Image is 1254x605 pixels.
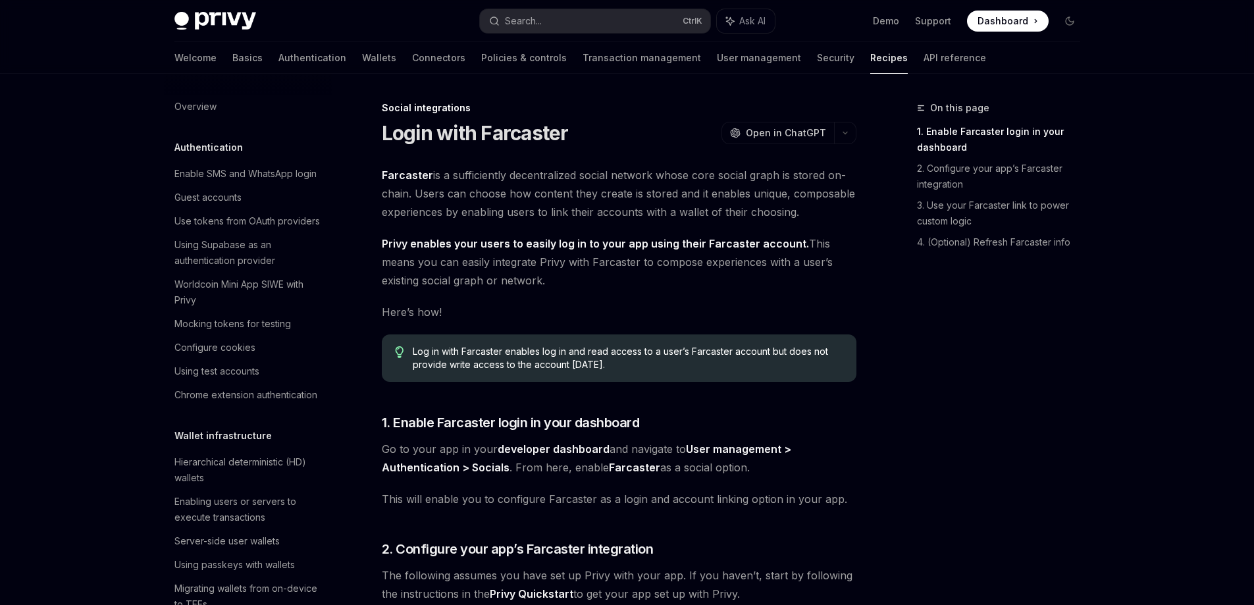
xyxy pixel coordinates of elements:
a: API reference [924,42,986,74]
span: Log in with Farcaster enables log in and read access to a user’s Farcaster account but does not p... [413,345,843,371]
a: Authentication [278,42,346,74]
a: Transaction management [583,42,701,74]
span: 1. Enable Farcaster login in your dashboard [382,413,640,432]
span: The following assumes you have set up Privy with your app. If you haven’t, start by following the... [382,566,856,603]
a: Wallets [362,42,396,74]
div: Enabling users or servers to execute transactions [174,494,325,525]
h5: Authentication [174,140,243,155]
span: is a sufficiently decentralized social network whose core social graph is stored on-chain. Users ... [382,166,856,221]
a: Connectors [412,42,465,74]
span: Go to your app in your and navigate to . From here, enable as a social option. [382,440,856,477]
h5: Wallet infrastructure [174,428,272,444]
a: Security [817,42,854,74]
button: Search...CtrlK [480,9,710,33]
div: Use tokens from OAuth providers [174,213,320,229]
span: This will enable you to configure Farcaster as a login and account linking option in your app. [382,490,856,508]
div: Server-side user wallets [174,533,280,549]
a: Recipes [870,42,908,74]
a: Using Supabase as an authentication provider [164,233,332,273]
strong: Farcaster [609,461,660,474]
span: Ask AI [739,14,766,28]
a: Overview [164,95,332,118]
a: 1. Enable Farcaster login in your dashboard [917,121,1091,158]
a: 4. (Optional) Refresh Farcaster info [917,232,1091,253]
a: Server-side user wallets [164,529,332,553]
a: Guest accounts [164,186,332,209]
a: 3. Use your Farcaster link to power custom logic [917,195,1091,232]
div: Guest accounts [174,190,242,205]
a: Demo [873,14,899,28]
a: Policies & controls [481,42,567,74]
a: Using passkeys with wallets [164,553,332,577]
a: Hierarchical deterministic (HD) wallets [164,450,332,490]
a: Configure cookies [164,336,332,359]
svg: Tip [395,346,404,358]
div: Hierarchical deterministic (HD) wallets [174,454,325,486]
a: Chrome extension authentication [164,383,332,407]
div: Search... [505,13,542,29]
a: Using test accounts [164,359,332,383]
div: Using test accounts [174,363,259,379]
span: On this page [930,100,989,116]
span: Dashboard [978,14,1028,28]
button: Ask AI [717,9,775,33]
strong: Privy enables your users to easily log in to your app using their Farcaster account. [382,237,809,250]
a: Privy Quickstart [490,587,573,601]
div: Overview [174,99,217,115]
button: Open in ChatGPT [721,122,834,144]
div: Social integrations [382,101,856,115]
a: Basics [232,42,263,74]
a: Worldcoin Mini App SIWE with Privy [164,273,332,312]
a: Enabling users or servers to execute transactions [164,490,332,529]
a: Enable SMS and WhatsApp login [164,162,332,186]
span: Ctrl K [683,16,702,26]
div: Mocking tokens for testing [174,316,291,332]
button: Toggle dark mode [1059,11,1080,32]
div: Using Supabase as an authentication provider [174,237,325,269]
a: Dashboard [967,11,1049,32]
a: Mocking tokens for testing [164,312,332,336]
a: Use tokens from OAuth providers [164,209,332,233]
a: developer dashboard [498,442,610,456]
div: Enable SMS and WhatsApp login [174,166,317,182]
a: User management [717,42,801,74]
span: This means you can easily integrate Privy with Farcaster to compose experiences with a user’s exi... [382,234,856,290]
h1: Login with Farcaster [382,121,569,145]
div: Worldcoin Mini App SIWE with Privy [174,276,325,308]
img: dark logo [174,12,256,30]
span: Here’s how! [382,303,856,321]
div: Chrome extension authentication [174,387,317,403]
a: 2. Configure your app’s Farcaster integration [917,158,1091,195]
div: Configure cookies [174,340,255,355]
a: Farcaster [382,169,433,182]
a: Support [915,14,951,28]
span: 2. Configure your app’s Farcaster integration [382,540,654,558]
div: Using passkeys with wallets [174,557,295,573]
span: Open in ChatGPT [746,126,826,140]
a: Welcome [174,42,217,74]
